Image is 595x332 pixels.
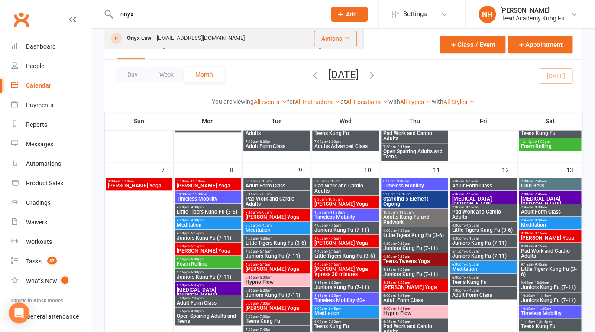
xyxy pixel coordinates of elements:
[26,258,42,265] div: Tasks
[245,289,308,293] span: 5:15pm
[521,248,579,259] span: Pad Work and Cardio Adults
[327,237,341,240] span: - 4:45pm
[533,192,547,196] span: - 7:45am
[327,294,341,298] span: - 6:00pm
[465,237,479,240] span: - 5:15pm
[383,255,446,259] span: 4:30pm
[396,294,410,298] span: - 6:45pm
[176,231,239,235] span: 4:30pm
[258,276,272,279] span: - 6:00pm
[11,95,91,115] a: Payments
[189,309,204,313] span: - 8:30pm
[432,98,443,105] strong: with
[314,311,377,316] span: Meditation
[396,268,410,272] span: - 6:00pm
[400,99,432,105] a: All Types
[521,144,579,149] span: Foam Rolling
[521,179,579,183] span: 7:00am
[346,99,388,105] a: All Locations
[189,205,204,209] span: - 4:30pm
[452,250,515,253] span: 5:15pm
[396,281,410,285] span: - 6:00pm
[314,201,377,207] span: [PERSON_NAME] Yoga
[452,263,515,266] span: 6:00pm
[245,144,308,149] span: Adult Form Class
[327,307,341,311] span: - 6:45pm
[314,31,357,46] button: Actions
[383,285,446,290] span: [PERSON_NAME] Yoga
[452,279,515,285] span: Teens Kung Fu
[383,196,446,207] span: Standing 5 Element Qigong
[521,281,579,285] span: 9:45am
[383,311,446,316] span: Hypno Flow
[383,281,446,285] span: 5:15pm
[124,32,154,45] div: Onyx Law
[502,162,517,177] div: 12
[9,302,29,323] div: Open Intercom Messenger
[327,179,340,183] span: - 6:15am
[464,179,478,183] span: - 6:15am
[11,56,91,76] a: People
[11,252,91,271] a: Tasks 37
[452,237,515,240] span: 4:30pm
[314,140,377,144] span: 7:00pm
[383,307,446,311] span: 6:00pm
[10,9,32,30] a: Clubworx
[535,320,552,324] span: - 12:15pm
[521,205,579,209] span: 7:45am
[383,233,446,238] span: Little Tigers Kung Fu (3-6)
[105,112,174,130] th: Sun
[452,205,515,209] span: 7:30am
[176,192,239,196] span: 10:30am
[258,210,272,214] span: - 8:00am
[508,36,572,53] button: Appointment
[346,11,357,18] span: Add
[328,68,359,80] button: [DATE]
[295,99,340,105] a: All Instructors
[11,174,91,193] a: Product Sales
[117,41,145,59] button: Calendar
[440,36,505,53] button: Class / Event
[521,209,579,214] span: Adult Form Class
[396,145,410,149] span: - 8:15pm
[212,98,254,105] strong: You are viewing
[245,319,308,324] span: Teens Kung Fu
[189,296,204,300] span: - 7:45pm
[243,112,311,130] th: Tue
[245,125,308,136] span: Pad Work and Cardio Adults
[154,32,247,45] div: [EMAIL_ADDRESS][DOMAIN_NAME]
[26,160,61,167] div: Automations
[245,279,308,285] span: Hypno Flow
[176,300,239,306] span: Adult Form Class
[383,294,446,298] span: 6:00pm
[314,183,377,194] span: Pad Work and Cardio Adults
[258,328,272,332] span: - 7:45pm
[245,210,308,214] span: 7:15am
[299,162,311,177] div: 9
[258,192,272,196] span: - 7:00am
[245,183,308,188] span: Adult Form Class
[176,222,239,227] span: Meditation
[176,235,239,240] span: Juniors Kung Fu (7-11)
[245,224,308,227] span: 8:00am
[452,209,515,220] span: Pad Work and Cardio Adults
[533,179,547,183] span: - 7:45am
[398,210,414,214] span: - 11:30am
[452,192,515,196] span: 6:30am
[245,266,308,272] span: [PERSON_NAME] Yoga
[521,285,579,290] span: Juniors Kung Fu (7-11)
[521,218,579,222] span: 7:45am
[26,199,51,206] div: Gradings
[383,268,446,272] span: 5:15pm
[521,222,579,227] span: Meditation
[176,261,239,266] span: Foam Rolling
[245,196,308,207] span: Pad Work and Cardio Adults
[314,179,377,183] span: 5:30am
[465,276,479,279] span: - 7:00pm
[314,263,377,266] span: 4:45pm
[383,183,446,188] span: Timeless Mobility
[26,62,44,69] div: People
[452,276,515,279] span: 6:00pm
[26,313,79,320] div: General attendance
[26,141,53,148] div: Messages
